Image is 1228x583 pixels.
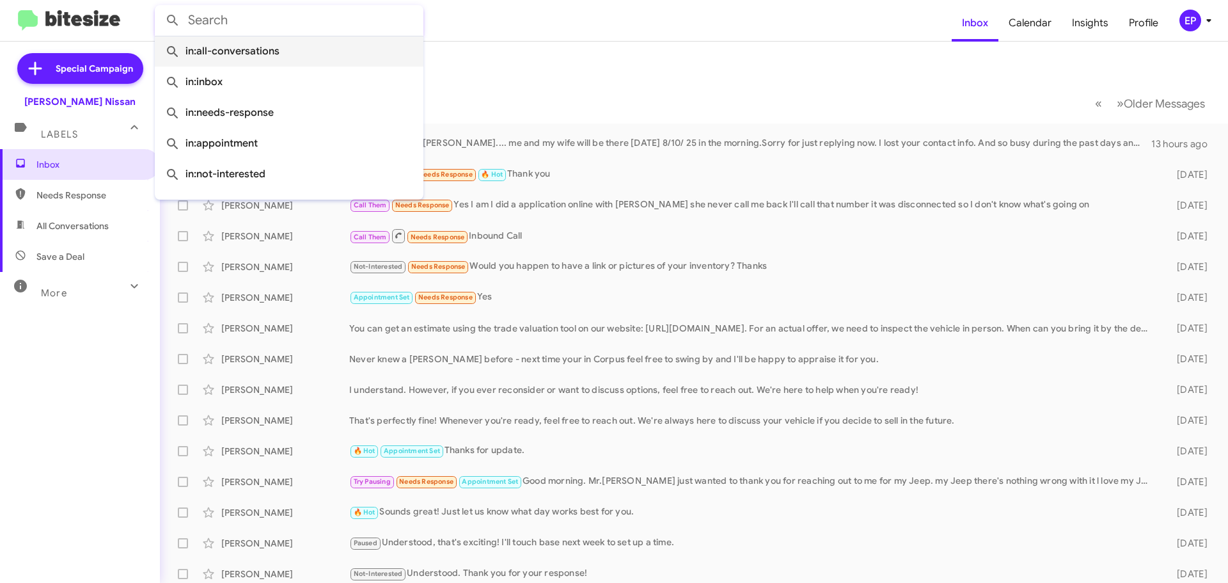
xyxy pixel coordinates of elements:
[354,233,387,241] span: Call Them
[221,506,349,519] div: [PERSON_NAME]
[1088,90,1213,116] nav: Page navigation example
[349,136,1151,151] div: Hi [PERSON_NAME].... me and my wife will be there [DATE] 8/10/ 25 in the morning.Sorry for just r...
[349,353,1156,365] div: Never knew a [PERSON_NAME] before - next time your in Corpus feel free to swing by and I'll be ha...
[36,189,145,202] span: Needs Response
[349,566,1156,581] div: Understood. Thank you for your response!
[41,129,78,140] span: Labels
[24,95,136,108] div: [PERSON_NAME] Nissan
[1156,230,1218,243] div: [DATE]
[349,383,1156,396] div: I understand. However, if you ever reconsider or want to discuss options, feel free to reach out....
[998,4,1062,42] a: Calendar
[1156,475,1218,488] div: [DATE]
[1156,168,1218,181] div: [DATE]
[1151,138,1218,150] div: 13 hours ago
[221,475,349,488] div: [PERSON_NAME]
[1169,10,1214,31] button: EP
[165,128,413,159] span: in:appointment
[1119,4,1169,42] a: Profile
[221,445,349,458] div: [PERSON_NAME]
[354,447,375,455] span: 🔥 Hot
[165,67,413,97] span: in:inbox
[1156,353,1218,365] div: [DATE]
[1156,199,1218,212] div: [DATE]
[56,62,133,75] span: Special Campaign
[354,262,403,271] span: Not-Interested
[349,414,1156,427] div: That's perfectly fine! Whenever you're ready, feel free to reach out. We're always here to discus...
[1156,537,1218,550] div: [DATE]
[349,198,1156,212] div: Yes I am I did a application online with [PERSON_NAME] she never call me back I'll call that numb...
[1087,90,1110,116] button: Previous
[221,322,349,335] div: [PERSON_NAME]
[418,293,473,301] span: Needs Response
[395,201,450,209] span: Needs Response
[221,260,349,273] div: [PERSON_NAME]
[221,291,349,304] div: [PERSON_NAME]
[349,228,1156,244] div: Inbound Call
[221,537,349,550] div: [PERSON_NAME]
[349,474,1156,489] div: Good morning. Mr.[PERSON_NAME] just wanted to thank you for reaching out to me for my Jeep. my Je...
[1156,322,1218,335] div: [DATE]
[399,477,453,486] span: Needs Response
[221,568,349,580] div: [PERSON_NAME]
[1156,291,1218,304] div: [DATE]
[17,53,143,84] a: Special Campaign
[221,199,349,212] div: [PERSON_NAME]
[221,383,349,396] div: [PERSON_NAME]
[221,353,349,365] div: [PERSON_NAME]
[481,170,503,179] span: 🔥 Hot
[384,447,440,455] span: Appointment Set
[354,570,403,578] span: Not-Interested
[349,259,1156,274] div: Would you happen to have a link or pictures of your inventory? Thanks
[354,293,410,301] span: Appointment Set
[354,539,377,547] span: Paused
[1109,90,1213,116] button: Next
[349,505,1156,520] div: Sounds great! Just let us know what day works best for you.
[1179,10,1201,31] div: EP
[165,189,413,220] span: in:sold-verified
[1117,95,1124,111] span: »
[1156,260,1218,273] div: [DATE]
[349,290,1156,305] div: Yes
[1156,506,1218,519] div: [DATE]
[1156,383,1218,396] div: [DATE]
[36,250,84,263] span: Save a Deal
[354,201,387,209] span: Call Them
[36,158,145,171] span: Inbox
[1156,568,1218,580] div: [DATE]
[1095,95,1102,111] span: «
[462,477,518,486] span: Appointment Set
[41,287,67,299] span: More
[165,97,413,128] span: in:needs-response
[165,159,413,189] span: in:not-interested
[411,233,465,241] span: Needs Response
[418,170,473,179] span: Needs Response
[1062,4,1119,42] a: Insights
[165,36,413,67] span: in:all-conversations
[1156,445,1218,458] div: [DATE]
[952,4,998,42] a: Inbox
[411,262,466,271] span: Needs Response
[1156,414,1218,427] div: [DATE]
[155,5,423,36] input: Search
[221,414,349,427] div: [PERSON_NAME]
[349,322,1156,335] div: You can get an estimate using the trade valuation tool on our website: [URL][DOMAIN_NAME]. For an...
[349,443,1156,458] div: Thanks for update.
[349,536,1156,550] div: Understood, that's exciting! I'll touch base next week to set up a time.
[349,167,1156,182] div: Thank you
[354,508,375,516] span: 🔥 Hot
[36,220,109,232] span: All Conversations
[221,230,349,243] div: [PERSON_NAME]
[354,477,391,486] span: Try Pausing
[1124,97,1205,111] span: Older Messages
